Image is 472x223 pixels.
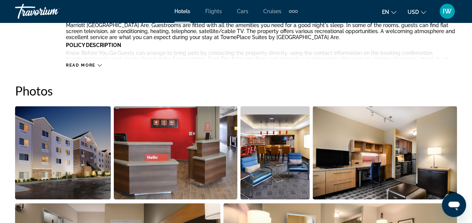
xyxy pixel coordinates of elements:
button: Open full-screen image slider [15,106,111,200]
h2: Photos [15,83,457,98]
iframe: Button to launch messaging window [442,193,466,217]
a: Cars [237,8,248,14]
button: Open full-screen image slider [313,106,457,200]
a: Flights [205,8,222,14]
b: Policy Description [66,42,121,48]
a: Travorium [15,2,90,21]
button: Open full-screen image slider [114,106,238,200]
a: Hotels [174,8,190,14]
a: Cruises [263,8,281,14]
button: User Menu [437,3,457,19]
span: Read more [66,63,96,68]
button: Change language [382,6,396,17]
p: Stop at TownePlace Suites by [GEOGRAPHIC_DATA] Are to discover the wonders of [GEOGRAPHIC_DATA] (... [66,10,457,40]
button: Open full-screen image slider [240,106,310,200]
span: USD [408,9,419,15]
div: Description [15,2,47,59]
button: Read more [66,62,102,68]
button: Extra navigation items [289,5,298,17]
button: Change currency [408,6,426,17]
span: en [382,9,389,15]
span: IW [443,8,452,15]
